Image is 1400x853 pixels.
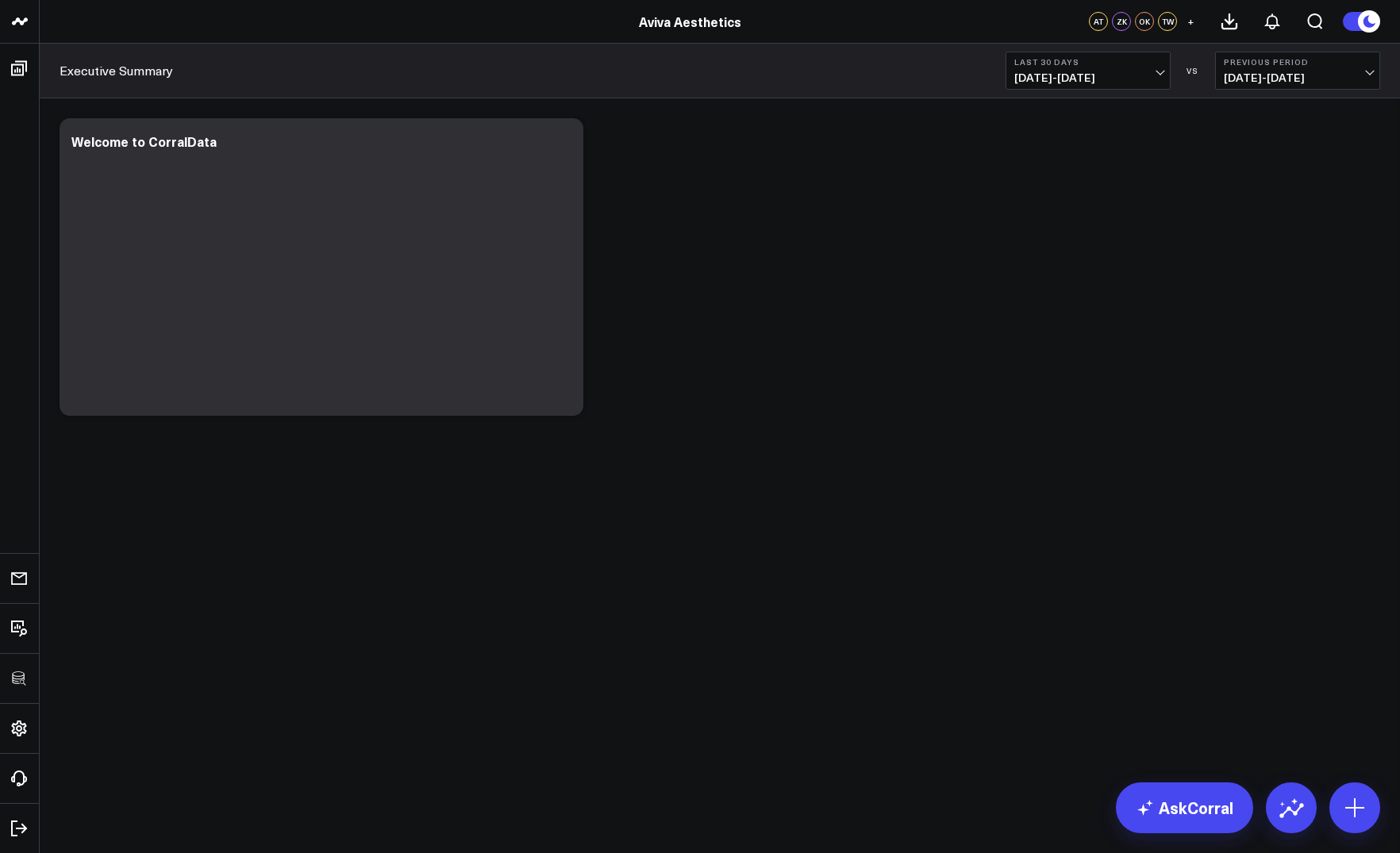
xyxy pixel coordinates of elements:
div: OK [1135,12,1154,31]
div: ZK [1112,12,1131,31]
span: + [1187,16,1194,27]
a: Aviva Aesthetics [639,13,741,30]
b: Last 30 Days [1014,57,1162,67]
b: Previous Period [1224,57,1371,67]
div: Welcome to CorralData [71,133,217,150]
span: [DATE] - [DATE] [1224,71,1371,84]
button: Previous Period[DATE]-[DATE] [1215,52,1380,90]
div: VS [1179,66,1207,75]
div: TW [1158,12,1177,31]
div: AT [1089,12,1108,31]
a: AskCorral [1116,782,1253,833]
button: Last 30 Days[DATE]-[DATE] [1006,52,1171,90]
span: [DATE] - [DATE] [1014,71,1162,84]
button: + [1181,12,1200,31]
a: Executive Summary [60,62,173,79]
